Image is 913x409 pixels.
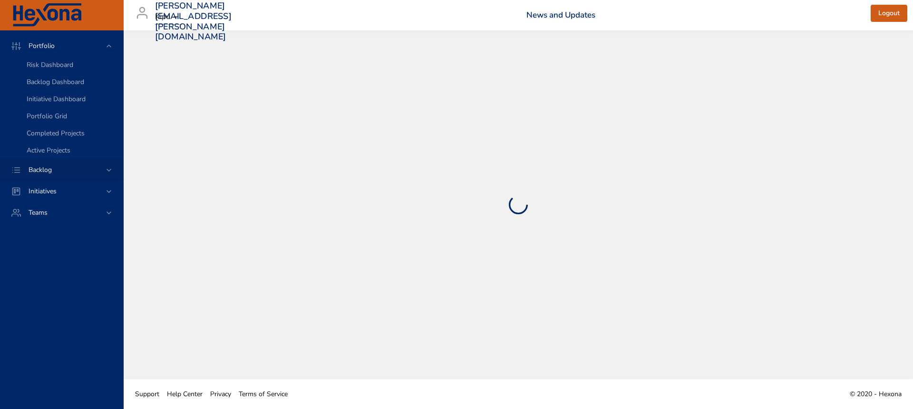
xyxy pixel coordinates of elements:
[163,383,206,405] a: Help Center
[210,390,231,399] span: Privacy
[21,41,62,50] span: Portfolio
[21,165,59,174] span: Backlog
[135,390,159,399] span: Support
[21,208,55,217] span: Teams
[155,10,182,25] div: Kipu
[11,3,83,27] img: Hexona
[155,1,232,42] h3: [PERSON_NAME][EMAIL_ADDRESS][PERSON_NAME][DOMAIN_NAME]
[167,390,203,399] span: Help Center
[871,5,907,22] button: Logout
[526,10,595,20] a: News and Updates
[850,390,902,399] span: © 2020 - Hexona
[239,390,288,399] span: Terms of Service
[131,383,163,405] a: Support
[21,187,64,196] span: Initiatives
[27,112,67,121] span: Portfolio Grid
[878,8,900,19] span: Logout
[27,95,86,104] span: Initiative Dashboard
[206,383,235,405] a: Privacy
[27,146,70,155] span: Active Projects
[27,77,84,86] span: Backlog Dashboard
[27,129,85,138] span: Completed Projects
[235,383,291,405] a: Terms of Service
[27,60,73,69] span: Risk Dashboard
